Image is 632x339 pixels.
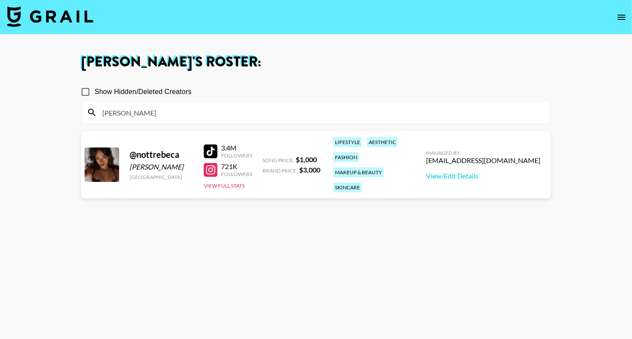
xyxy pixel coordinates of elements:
[296,155,317,163] strong: $ 1,000
[97,106,545,119] input: Search by User Name
[299,166,320,174] strong: $ 3,000
[221,162,252,171] div: 721K
[367,137,398,147] div: aesthetic
[426,150,540,156] div: Managed By
[262,167,297,174] span: Brand Price:
[221,152,252,159] div: Followers
[130,149,193,160] div: @ nottrebeca
[426,172,540,180] a: View/Edit Details
[221,144,252,152] div: 3.4M
[81,55,551,69] h1: [PERSON_NAME] 's Roster:
[262,157,294,163] span: Song Price:
[130,174,193,180] div: [GEOGRAPHIC_DATA]
[333,152,359,162] div: fashion
[426,156,540,165] div: [EMAIL_ADDRESS][DOMAIN_NAME]
[95,87,192,97] span: Show Hidden/Deleted Creators
[613,9,630,26] button: open drawer
[7,6,93,27] img: Grail Talent
[221,171,252,177] div: Followers
[333,182,362,192] div: skincare
[204,182,245,189] button: View Full Stats
[333,137,362,147] div: lifestyle
[130,163,193,171] div: [PERSON_NAME]
[333,167,384,177] div: makeup & beauty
